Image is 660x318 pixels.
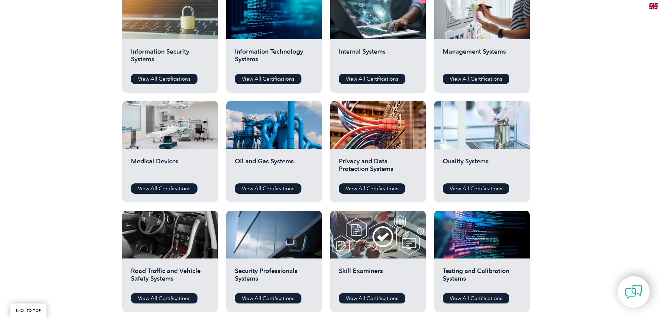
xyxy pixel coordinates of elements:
h2: Medical Devices [131,157,209,178]
a: View All Certifications [339,74,405,84]
h2: Road Traffic and Vehicle Safety Systems [131,267,209,288]
a: View All Certifications [235,183,301,194]
img: contact-chat.png [625,283,642,301]
h2: Oil and Gas Systems [235,157,313,178]
h2: Information Security Systems [131,48,209,69]
a: View All Certifications [131,293,197,303]
a: View All Certifications [339,293,405,303]
h2: Security Professionals Systems [235,267,313,288]
a: View All Certifications [235,293,301,303]
img: en [649,3,658,9]
a: View All Certifications [131,74,197,84]
a: View All Certifications [443,74,509,84]
a: BACK TO TOP [10,303,46,318]
a: View All Certifications [131,183,197,194]
a: View All Certifications [339,183,405,194]
h2: Quality Systems [443,157,521,178]
a: View All Certifications [443,293,509,303]
h2: Testing and Calibration Systems [443,267,521,288]
a: View All Certifications [443,183,509,194]
h2: Internal Systems [339,48,417,69]
h2: Skill Examiners [339,267,417,288]
a: View All Certifications [235,74,301,84]
h2: Information Technology Systems [235,48,313,69]
h2: Privacy and Data Protection Systems [339,157,417,178]
h2: Management Systems [443,48,521,69]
